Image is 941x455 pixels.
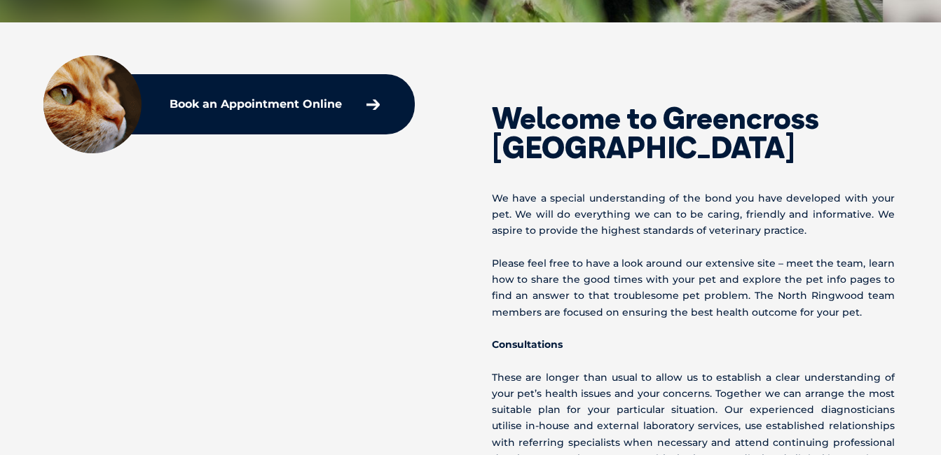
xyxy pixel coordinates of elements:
p: We have a special understanding of the bond you have developed with your pet. We will do everythi... [492,190,895,239]
p: Book an Appointment Online [170,99,342,110]
a: Book an Appointment Online [163,92,387,117]
b: Consultations [492,338,563,351]
p: Please feel free to have a look around our extensive site – meet the team, learn how to share the... [492,255,895,321]
h2: Welcome to Greencross [GEOGRAPHIC_DATA] [492,104,895,162]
